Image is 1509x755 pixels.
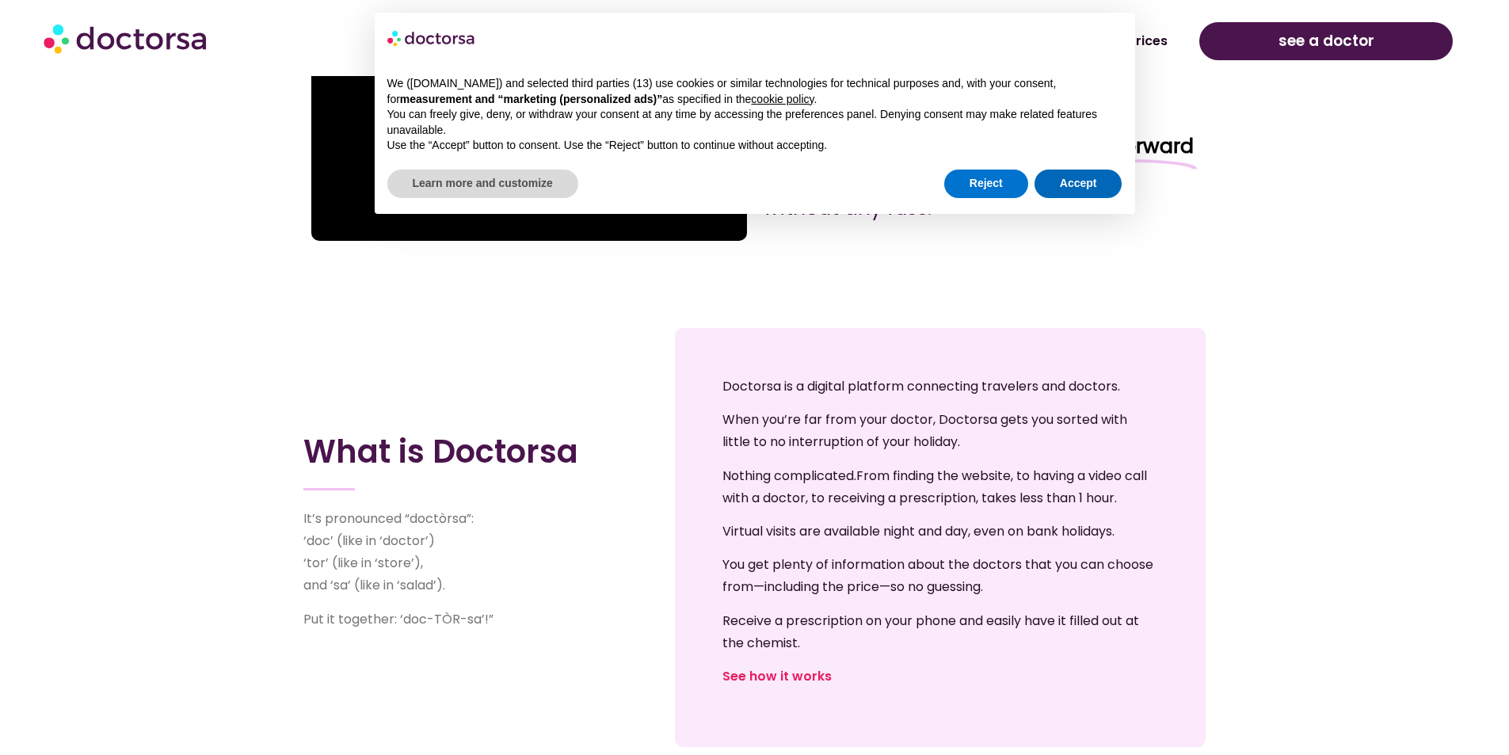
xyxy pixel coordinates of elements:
[1112,23,1183,59] a: Prices
[722,465,1158,509] p: Nothing complicated.
[400,93,662,105] strong: measurement and “marketing (personalized ads)”
[722,520,1158,543] p: Virtual visits are available night and day, even on bank holidays.
[387,76,1122,107] p: We ([DOMAIN_NAME]) and selected third parties (13) use cookies or similar technologies for techni...
[944,170,1028,198] button: Reject
[387,107,1122,138] p: You can freely give, deny, or withdraw your consent at any time by accessing the preferences pane...
[1278,29,1374,54] span: see a doctor
[1199,22,1453,60] a: see a doctor
[387,170,578,198] button: Learn more and customize
[387,138,1122,154] p: Use the “Accept” button to consent. Use the “Reject” button to continue without accepting.
[722,610,1158,654] p: Receive a prescription on your phone and easily have it filled out at the chemist.
[387,25,476,51] img: logo
[303,608,676,631] p: Put it together: ‘doc-TÒR-sa’!”
[303,508,676,597] p: It’s pronounced “doctòrsa”: ‘doc’ (like in ‘doctor’) ‘tor’ (like in ‘store’), and ‘sa’ (like in ‘...
[722,554,1158,598] p: You get plenty of information about the doctors that you can choose from—including the price—so n...
[722,376,1158,398] p: Doctorsa is a digital platform connecting travelers and doctors.
[303,433,676,471] h2: What is Doctorsa
[722,467,1147,507] span: From finding the website, to having a video call with a doctor, to receiving a prescription, take...
[751,93,814,105] a: cookie policy
[1035,170,1122,198] button: Accept
[722,410,1127,451] span: When you’re far from your doctor, Doctorsa gets you sorted with little to no interruption of your...
[722,667,832,685] a: See how it works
